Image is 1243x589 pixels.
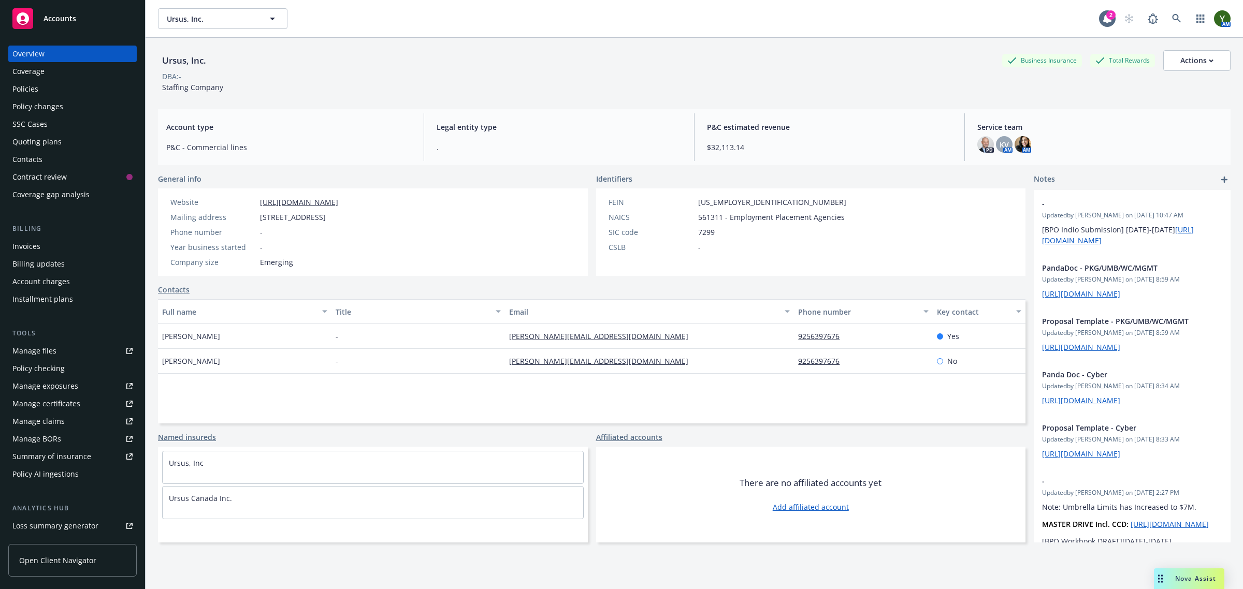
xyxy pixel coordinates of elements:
div: Tools [8,328,137,338]
div: Policy AI ingestions [12,466,79,482]
a: [URL][DOMAIN_NAME] [1042,342,1120,352]
div: Panda Doc - CyberUpdatedby [PERSON_NAME] on [DATE] 8:34 AM[URL][DOMAIN_NAME] [1034,361,1231,414]
a: Add affiliated account [773,502,849,512]
a: Manage BORs [8,431,137,447]
div: Summary of insurance [12,448,91,465]
span: Proposal Template - PKG/UMB/WC/MGMT [1042,316,1195,327]
a: Contacts [8,151,137,168]
div: Policy changes [12,98,63,115]
a: Contract review [8,169,137,185]
div: Actions [1180,51,1213,70]
div: Loss summary generator [12,518,98,534]
a: Policies [8,81,137,97]
span: P&C estimated revenue [707,122,952,132]
span: Proposal Template - Cyber [1042,422,1195,433]
a: Accounts [8,4,137,33]
span: PandaDoc - PKG/UMB/WC/MGMT [1042,262,1195,273]
div: Email [509,306,778,317]
button: Key contact [933,299,1025,324]
span: Updated by [PERSON_NAME] on [DATE] 10:47 AM [1042,211,1222,220]
span: Staffing Company [162,82,223,92]
a: [URL][DOMAIN_NAME] [1131,519,1209,529]
a: 9256397676 [798,356,848,366]
span: - [260,242,263,253]
span: [PERSON_NAME] [162,356,220,366]
button: Phone number [794,299,933,324]
span: Yes [947,331,959,342]
span: Identifiers [596,173,632,184]
button: Title [331,299,505,324]
p: [BPO Workbook DRAFT][DATE]-[DATE] [1042,536,1222,547]
div: Account charges [12,273,70,290]
a: Overview [8,46,137,62]
span: Updated by [PERSON_NAME] on [DATE] 8:33 AM [1042,435,1222,444]
div: Manage claims [12,413,65,430]
a: Affiliated accounts [596,432,662,443]
div: Phone number [798,306,917,317]
div: Policies [12,81,38,97]
div: Analytics hub [8,503,137,513]
span: Ursus, Inc. [167,13,256,24]
span: Accounts [44,14,76,23]
div: Manage exposures [12,378,78,394]
span: 561311 - Employment Placement Agencies [698,212,845,223]
div: SSC Cases [12,116,48,132]
a: Policy AI ingestions [8,466,137,482]
p: Note: Umbrella Limits has Increased to $7M. [1042,502,1222,512]
span: Nova Assist [1175,574,1216,583]
a: Manage exposures [8,378,137,394]
span: There are no affiliated accounts yet [740,477,881,489]
span: Panda Doc - Cyber [1042,369,1195,380]
div: Company size [170,257,256,268]
a: [PERSON_NAME][EMAIL_ADDRESS][DOMAIN_NAME] [509,356,697,366]
a: Policy changes [8,98,137,115]
div: Coverage [12,63,45,80]
img: photo [977,136,994,153]
a: [URL][DOMAIN_NAME] [1042,395,1120,405]
span: $32,113.14 [707,142,952,153]
div: Mailing address [170,212,256,223]
div: Website [170,197,256,208]
div: Contacts [12,151,42,168]
div: Phone number [170,227,256,238]
a: Contacts [158,284,190,295]
a: SSC Cases [8,116,137,132]
span: Open Client Navigator [19,555,96,566]
img: photo [1015,136,1031,153]
div: Installment plans [12,291,73,307]
div: Manage BORs [12,431,61,447]
a: Named insureds [158,432,216,443]
div: Title [336,306,489,317]
p: [BPO Indio Submission] [DATE]-[DATE] [1042,224,1222,246]
a: Manage certificates [8,395,137,412]
a: [URL][DOMAIN_NAME] [1042,449,1120,459]
button: Actions [1163,50,1231,71]
div: Full name [162,306,316,317]
a: [URL][DOMAIN_NAME] [260,197,338,207]
a: Report a Bug [1143,8,1163,29]
a: Start snowing [1119,8,1139,29]
button: Ursus, Inc. [158,8,287,29]
div: Contract review [12,169,67,185]
div: Ursus, Inc. [158,54,210,67]
a: Coverage gap analysis [8,186,137,203]
a: 9256397676 [798,331,848,341]
span: Service team [977,122,1222,132]
span: Emerging [260,257,293,268]
a: [PERSON_NAME][EMAIL_ADDRESS][DOMAIN_NAME] [509,331,697,341]
div: FEIN [609,197,694,208]
span: - [336,356,338,366]
span: [STREET_ADDRESS] [260,212,326,223]
div: Overview [12,46,45,62]
span: P&C - Commercial lines [166,142,411,153]
div: Quoting plans [12,134,62,150]
a: Summary of insurance [8,448,137,465]
a: Ursus Canada Inc. [169,493,232,503]
div: Proposal Template - CyberUpdatedby [PERSON_NAME] on [DATE] 8:33 AM[URL][DOMAIN_NAME] [1034,414,1231,467]
div: Key contact [937,306,1010,317]
span: Account type [166,122,411,132]
div: Manage certificates [12,395,80,412]
div: Drag to move [1154,568,1167,589]
button: Email [505,299,794,324]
